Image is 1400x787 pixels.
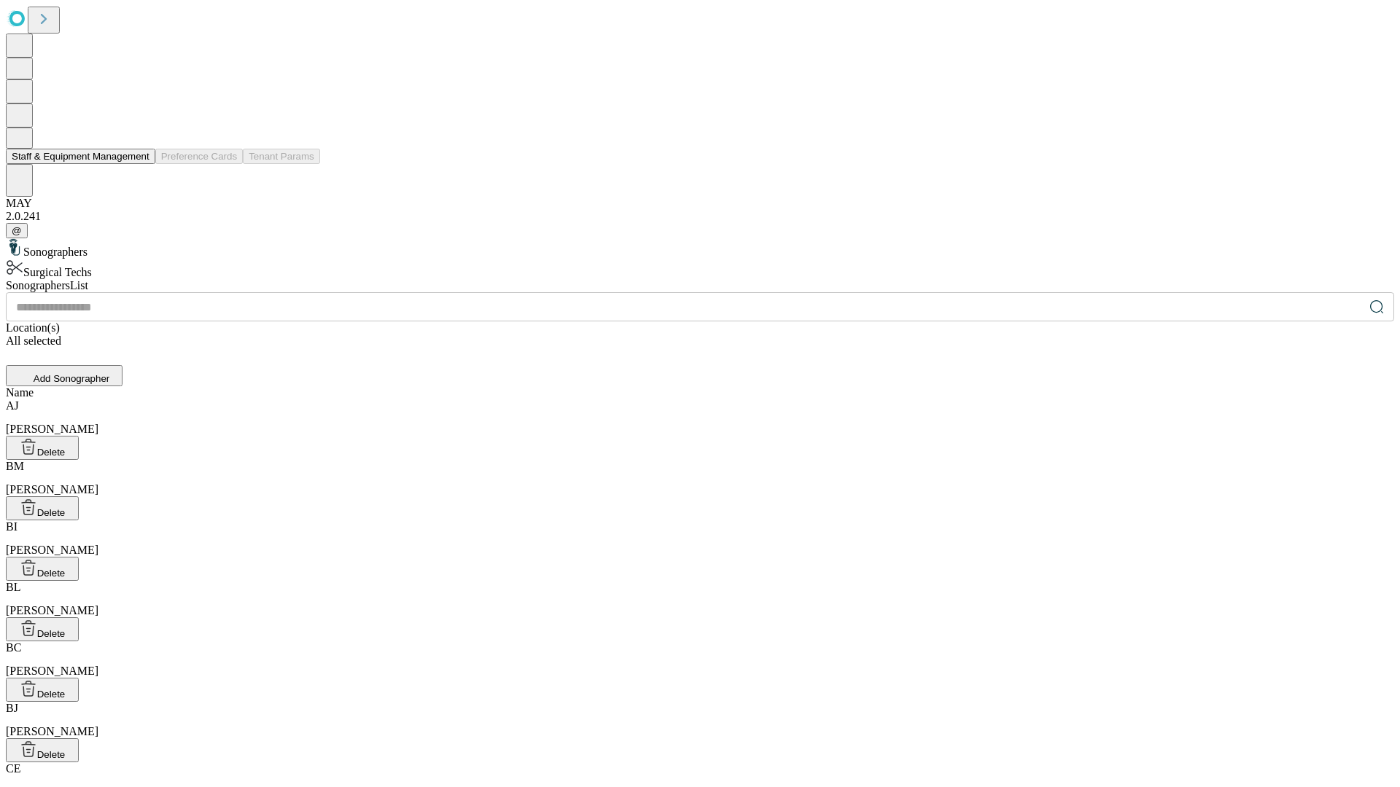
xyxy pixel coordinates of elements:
[6,197,1394,210] div: MAY
[6,399,19,412] span: AJ
[6,238,1394,259] div: Sonographers
[6,738,79,762] button: Delete
[6,365,122,386] button: Add Sonographer
[37,568,66,579] span: Delete
[6,149,155,164] button: Staff & Equipment Management
[6,334,1394,348] div: All selected
[6,436,79,460] button: Delete
[37,689,66,700] span: Delete
[6,386,1394,399] div: Name
[6,279,1394,292] div: Sonographers List
[37,749,66,760] span: Delete
[6,581,20,593] span: BL
[12,225,22,236] span: @
[6,520,17,533] span: BI
[37,628,66,639] span: Delete
[6,617,79,641] button: Delete
[37,447,66,458] span: Delete
[6,399,1394,436] div: [PERSON_NAME]
[6,581,1394,617] div: [PERSON_NAME]
[6,520,1394,557] div: [PERSON_NAME]
[37,507,66,518] span: Delete
[34,373,109,384] span: Add Sonographer
[6,460,24,472] span: BM
[6,762,20,775] span: CE
[243,149,320,164] button: Tenant Params
[6,321,60,334] span: Location(s)
[6,557,79,581] button: Delete
[6,702,18,714] span: BJ
[6,460,1394,496] div: [PERSON_NAME]
[6,496,79,520] button: Delete
[155,149,243,164] button: Preference Cards
[6,223,28,238] button: @
[6,210,1394,223] div: 2.0.241
[6,259,1394,279] div: Surgical Techs
[6,641,21,654] span: BC
[6,641,1394,678] div: [PERSON_NAME]
[6,702,1394,738] div: [PERSON_NAME]
[6,678,79,702] button: Delete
